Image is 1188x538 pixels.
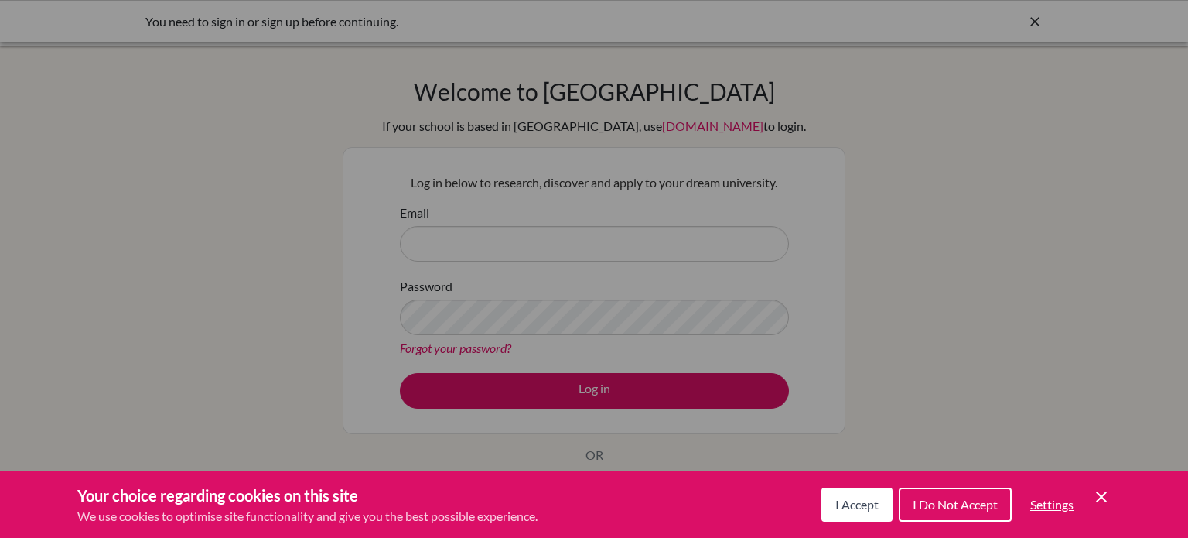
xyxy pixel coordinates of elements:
[1018,489,1086,520] button: Settings
[1030,497,1074,512] span: Settings
[835,497,879,512] span: I Accept
[77,507,538,526] p: We use cookies to optimise site functionality and give you the best possible experience.
[77,484,538,507] h3: Your choice regarding cookies on this site
[1092,488,1111,506] button: Save and close
[899,488,1012,522] button: I Do Not Accept
[913,497,998,512] span: I Do Not Accept
[821,488,893,522] button: I Accept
